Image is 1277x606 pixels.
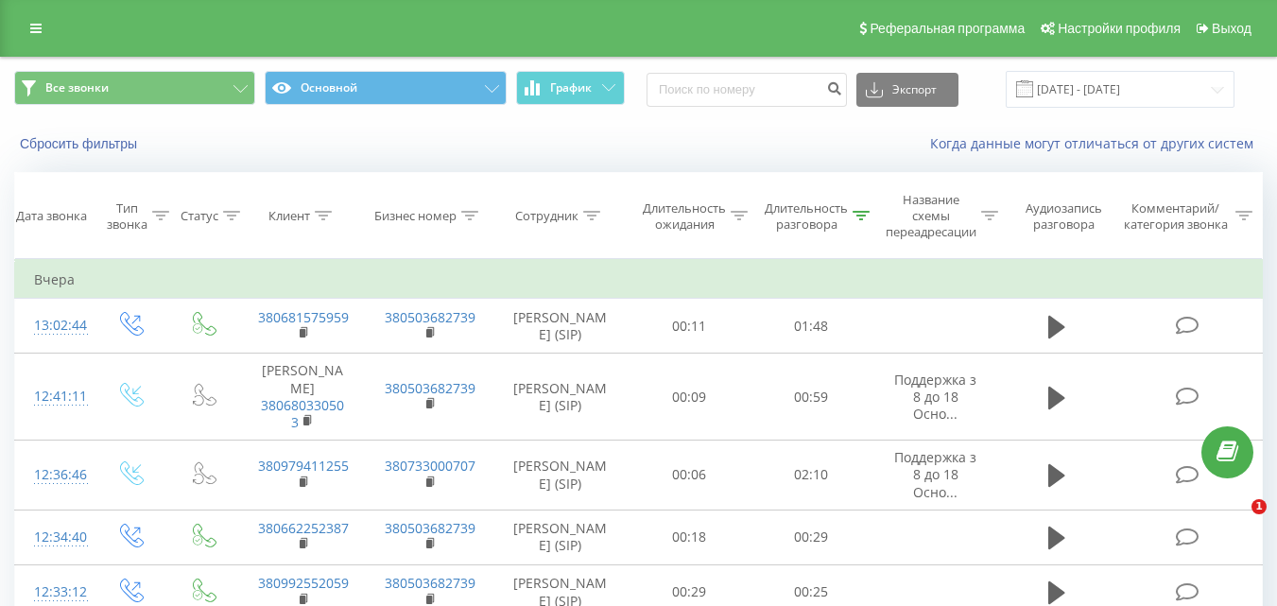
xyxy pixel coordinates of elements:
button: Основной [265,71,506,105]
a: Когда данные могут отличаться от других систем [930,134,1263,152]
button: График [516,71,625,105]
div: Статус [181,208,218,224]
input: Поиск по номеру [647,73,847,107]
div: Сотрудник [515,208,578,224]
a: 380733000707 [385,457,475,475]
a: 380503682739 [385,574,475,592]
td: 01:48 [751,299,872,354]
td: 02:10 [751,441,872,511]
td: 00:29 [751,510,872,564]
span: Поддержка з 8 до 18 Осно... [894,371,976,423]
td: 00:18 [629,510,751,564]
span: Выход [1212,21,1251,36]
a: 380979411255 [258,457,349,475]
div: Аудиозапись разговора [1016,200,1112,233]
span: Реферальная программа [870,21,1025,36]
iframe: Intercom live chat [1213,499,1258,545]
span: Все звонки [45,80,109,95]
div: 13:02:44 [34,307,74,344]
td: [PERSON_NAME] (SIP) [492,510,629,564]
span: Поддержка з 8 до 18 Осно... [894,448,976,500]
a: 380503682739 [385,379,475,397]
button: Сбросить фильтры [14,135,147,152]
div: Комментарий/категория звонка [1120,200,1231,233]
td: 00:06 [629,441,751,511]
div: 12:34:40 [34,519,74,556]
span: График [550,81,592,95]
a: 380681575959 [258,308,349,326]
div: Тип звонка [107,200,147,233]
div: Клиент [268,208,310,224]
td: 00:11 [629,299,751,354]
span: 1 [1251,499,1267,514]
a: 380503682739 [385,308,475,326]
td: [PERSON_NAME] [239,354,366,441]
td: 00:59 [751,354,872,441]
button: Экспорт [856,73,958,107]
td: 00:09 [629,354,751,441]
div: Бизнес номер [374,208,457,224]
div: 12:41:11 [34,378,74,415]
a: 380662252387 [258,519,349,537]
button: Все звонки [14,71,255,105]
div: Дата звонка [16,208,87,224]
div: Длительность ожидания [643,200,726,233]
td: [PERSON_NAME] (SIP) [492,299,629,354]
a: 380503682739 [385,519,475,537]
td: Вчера [15,261,1263,299]
div: Название схемы переадресации [886,192,976,240]
td: [PERSON_NAME] (SIP) [492,441,629,511]
span: Настройки профиля [1058,21,1181,36]
div: Длительность разговора [765,200,848,233]
a: 380992552059 [258,574,349,592]
td: [PERSON_NAME] (SIP) [492,354,629,441]
div: 12:36:46 [34,457,74,493]
a: 380680330503 [261,396,344,431]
